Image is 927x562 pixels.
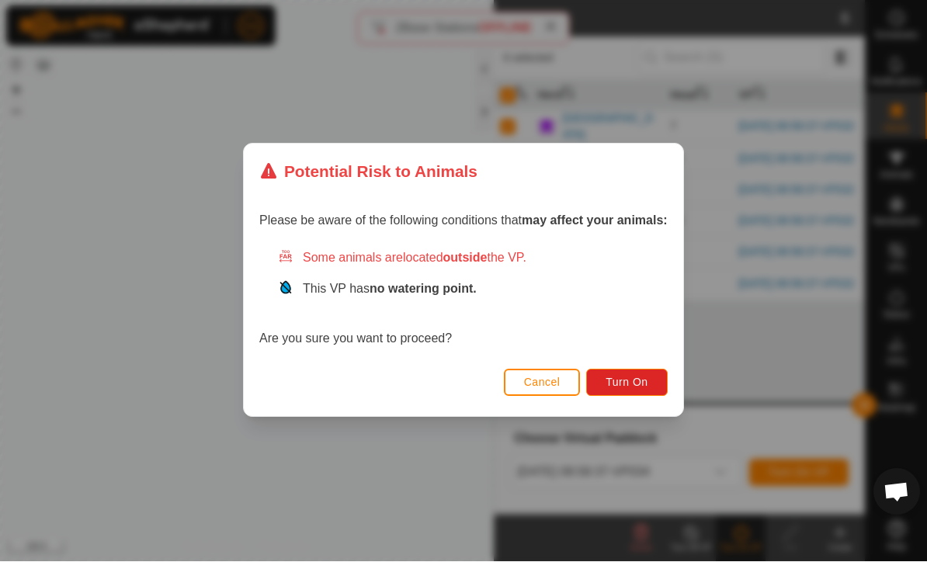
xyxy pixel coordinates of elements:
[303,283,477,297] span: This VP has
[370,283,477,297] strong: no watering point.
[443,252,488,265] strong: outside
[259,250,668,349] div: Are you sure you want to proceed?
[522,215,668,228] strong: may affect your animals:
[259,160,477,184] div: Potential Risk to Animals
[606,377,648,390] span: Turn On
[587,369,668,397] button: Turn On
[504,369,581,397] button: Cancel
[259,215,668,228] span: Please be aware of the following conditions that
[873,469,920,515] div: Open chat
[278,250,668,269] div: Some animals are
[524,377,561,390] span: Cancel
[403,252,526,265] span: located the VP.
